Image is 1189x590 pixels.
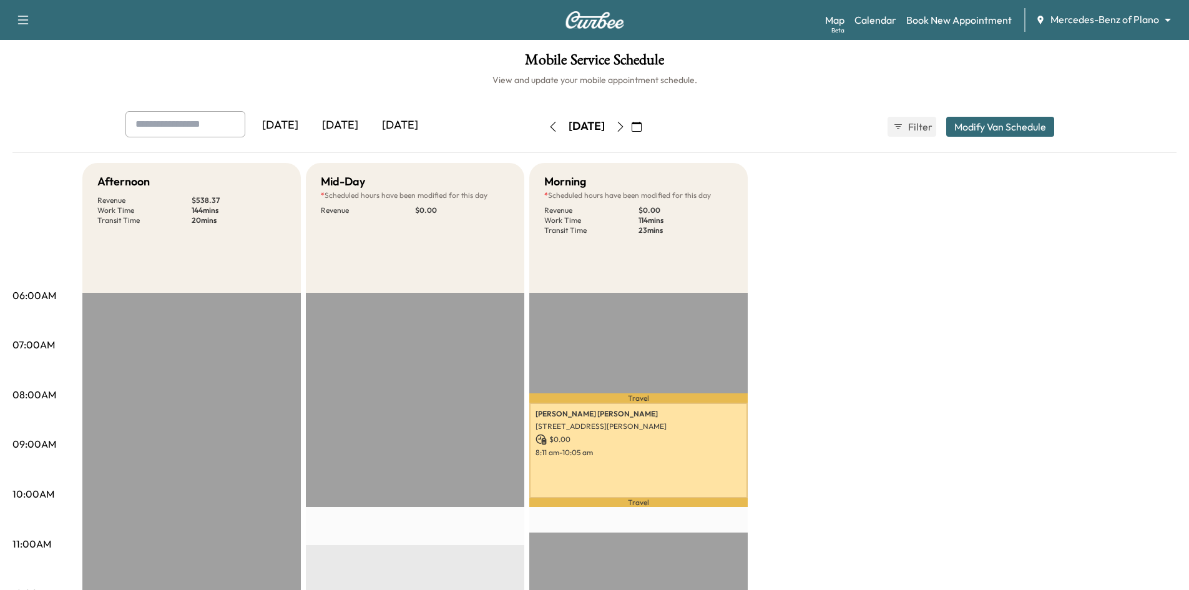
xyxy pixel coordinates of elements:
[544,225,639,235] p: Transit Time
[321,173,365,190] h5: Mid-Day
[536,448,741,458] p: 8:11 am - 10:05 am
[321,190,509,200] p: Scheduled hours have been modified for this day
[544,173,586,190] h5: Morning
[529,498,748,506] p: Travel
[97,173,150,190] h5: Afternoon
[12,288,56,303] p: 06:00AM
[12,74,1177,86] h6: View and update your mobile appointment schedule.
[97,195,192,205] p: Revenue
[529,393,748,403] p: Travel
[192,195,286,205] p: $ 538.37
[1050,12,1159,27] span: Mercedes-Benz of Plano
[97,215,192,225] p: Transit Time
[192,205,286,215] p: 144 mins
[12,387,56,402] p: 08:00AM
[536,421,741,431] p: [STREET_ADDRESS][PERSON_NAME]
[12,486,54,501] p: 10:00AM
[825,12,844,27] a: MapBeta
[639,215,733,225] p: 114 mins
[565,11,625,29] img: Curbee Logo
[639,225,733,235] p: 23 mins
[415,205,509,215] p: $ 0.00
[544,205,639,215] p: Revenue
[97,205,192,215] p: Work Time
[536,434,741,445] p: $ 0.00
[569,119,605,134] div: [DATE]
[192,215,286,225] p: 20 mins
[250,111,310,140] div: [DATE]
[831,26,844,35] div: Beta
[12,337,55,352] p: 07:00AM
[946,117,1054,137] button: Modify Van Schedule
[544,215,639,225] p: Work Time
[12,536,51,551] p: 11:00AM
[908,119,931,134] span: Filter
[888,117,936,137] button: Filter
[321,205,415,215] p: Revenue
[639,205,733,215] p: $ 0.00
[906,12,1012,27] a: Book New Appointment
[544,190,733,200] p: Scheduled hours have been modified for this day
[310,111,370,140] div: [DATE]
[12,436,56,451] p: 09:00AM
[536,409,741,419] p: [PERSON_NAME] [PERSON_NAME]
[12,52,1177,74] h1: Mobile Service Schedule
[370,111,430,140] div: [DATE]
[854,12,896,27] a: Calendar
